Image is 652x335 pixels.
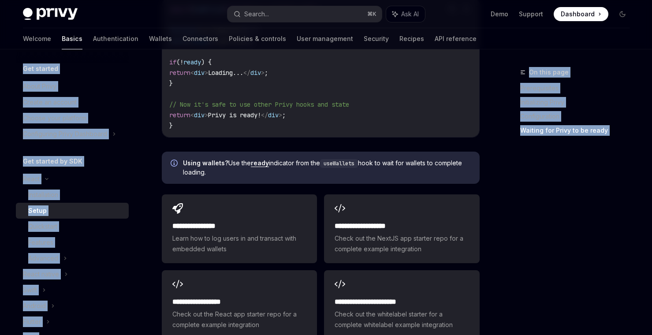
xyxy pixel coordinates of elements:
div: Create an account [23,97,77,108]
h5: Get started by SDK [23,156,82,167]
span: Check out the React app starter repo for a complete example integration [172,309,306,330]
button: Toggle dark mode [615,7,630,21]
div: Search... [244,9,269,19]
span: Check out the whitelabel starter for a complete whitelabel example integration [335,309,469,330]
a: Basics [62,28,82,49]
svg: Info [171,160,179,168]
span: if [169,58,176,66]
button: Search...⌘K [227,6,382,22]
div: Quickstart [28,221,57,232]
a: Recipes [399,28,424,49]
a: Quickstart [16,219,129,234]
span: Check out the NextJS app starter repo for a complete example integration [335,233,469,254]
a: Welcome [23,28,51,49]
div: React [23,174,40,184]
img: dark logo [23,8,78,20]
a: Wallets [149,28,172,49]
a: Security [364,28,389,49]
a: Authentication [93,28,138,49]
span: < [190,111,194,119]
div: Setup [28,205,47,216]
span: div [194,111,205,119]
span: </ [243,69,250,77]
span: > [205,111,208,119]
a: Installation [16,187,129,203]
div: About Privy [23,81,56,92]
a: User management [297,28,353,49]
span: return [169,69,190,77]
a: Demo [491,10,508,19]
span: ! [180,58,183,66]
div: React native [23,269,59,279]
span: // Now it's safe to use other Privy hooks and state [169,100,349,108]
code: useWallets [320,159,358,168]
span: ( [176,58,180,66]
a: API reference [435,28,477,49]
span: div [194,69,205,77]
a: Support [519,10,543,19]
button: Ask AI [386,6,425,22]
span: ; [282,111,286,119]
div: Configuring Privy Dashboard [23,129,107,139]
a: Connectors [183,28,218,49]
span: } [169,122,173,130]
span: ; [265,69,268,77]
span: div [268,111,279,119]
span: } [169,79,173,87]
a: Create an account [16,94,129,110]
span: </ [261,111,268,119]
div: Swift [23,285,37,295]
a: Configuration [520,109,637,123]
a: About Privy [16,78,129,94]
a: Prerequisites [520,81,637,95]
a: Setup [16,203,129,219]
a: **** **** **** ****Check out the NextJS app starter repo for a complete example integration [324,194,479,263]
span: Dashboard [561,10,595,19]
span: Loading... [208,69,243,77]
a: Choose your platform [16,110,129,126]
div: Features [28,237,53,248]
span: Ask AI [401,10,419,19]
span: Learn how to log users in and transact with embedded wallets [172,233,306,254]
div: Choose your platform [23,113,86,123]
a: **** **** **** *Learn how to log users in and transact with embedded wallets [162,194,317,263]
div: Flutter [23,316,41,327]
div: Android [23,301,46,311]
span: < [190,69,194,77]
span: Use the indicator from the hook to wait for wallets to complete loading. [183,159,471,177]
h5: Get started [23,63,58,74]
div: Installation [28,190,58,200]
span: ready [183,58,201,66]
span: div [250,69,261,77]
a: Initializing Privy [520,95,637,109]
strong: Using wallets? [183,159,228,167]
a: ready [251,159,269,167]
a: Policies & controls [229,28,286,49]
a: Features [16,234,129,250]
span: > [205,69,208,77]
span: On this page [529,67,569,78]
span: ⌘ K [367,11,376,18]
a: Dashboard [554,7,608,21]
span: > [261,69,265,77]
span: Privy is ready! [208,111,261,119]
span: return [169,111,190,119]
span: ) { [201,58,212,66]
div: Advanced [28,253,58,264]
span: > [279,111,282,119]
a: Waiting for Privy to be ready [520,123,637,138]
